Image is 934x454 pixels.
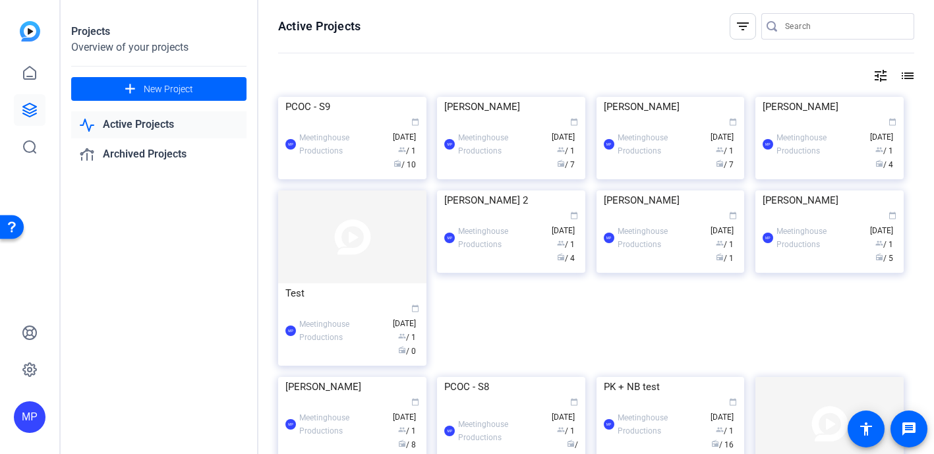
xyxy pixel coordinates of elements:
[299,318,386,344] div: Meetinghouse Productions
[557,254,575,263] span: / 4
[729,118,737,126] span: calendar_today
[444,377,578,397] div: PCOC - S8
[763,97,896,117] div: [PERSON_NAME]
[604,97,738,117] div: [PERSON_NAME]
[71,40,247,55] div: Overview of your projects
[618,131,705,157] div: Meetinghouse Productions
[557,240,575,249] span: / 1
[716,426,734,436] span: / 1
[735,18,751,34] mat-icon: filter_list
[763,139,773,150] div: MP
[398,347,416,356] span: / 0
[716,146,724,154] span: group
[444,97,578,117] div: [PERSON_NAME]
[763,233,773,243] div: MP
[394,159,401,167] span: radio
[557,160,575,169] span: / 7
[875,146,883,154] span: group
[604,419,614,430] div: MP
[285,419,296,430] div: MP
[285,97,419,117] div: PCOC - S9
[870,212,896,235] span: [DATE]
[889,212,896,219] span: calendar_today
[398,332,406,340] span: group
[393,399,419,422] span: [DATE]
[398,440,416,449] span: / 8
[122,81,138,98] mat-icon: add
[285,139,296,150] div: MP
[716,159,724,167] span: radio
[299,131,386,157] div: Meetinghouse Productions
[570,398,578,406] span: calendar_today
[570,212,578,219] span: calendar_today
[444,139,455,150] div: MP
[729,212,737,219] span: calendar_today
[552,399,578,422] span: [DATE]
[618,411,705,438] div: Meetinghouse Productions
[278,18,361,34] h1: Active Projects
[901,421,917,437] mat-icon: message
[71,77,247,101] button: New Project
[875,160,893,169] span: / 4
[398,440,406,447] span: radio
[398,146,416,156] span: / 1
[889,118,896,126] span: calendar_today
[716,240,734,249] span: / 1
[875,146,893,156] span: / 1
[875,253,883,261] span: radio
[398,333,416,342] span: / 1
[411,304,419,312] span: calendar_today
[557,146,565,154] span: group
[729,398,737,406] span: calendar_today
[458,225,545,251] div: Meetinghouse Productions
[763,190,896,210] div: [PERSON_NAME]
[398,146,406,154] span: group
[14,401,45,433] div: MP
[711,440,734,449] span: / 16
[711,440,719,447] span: radio
[898,68,914,84] mat-icon: list
[604,190,738,210] div: [PERSON_NAME]
[398,426,406,434] span: group
[618,225,705,251] div: Meetinghouse Productions
[716,160,734,169] span: / 7
[144,82,193,96] span: New Project
[557,159,565,167] span: radio
[444,426,455,436] div: MP
[858,421,874,437] mat-icon: accessibility
[552,212,578,235] span: [DATE]
[875,239,883,247] span: group
[557,239,565,247] span: group
[776,131,863,157] div: Meetinghouse Productions
[71,24,247,40] div: Projects
[458,131,545,157] div: Meetinghouse Productions
[716,239,724,247] span: group
[875,240,893,249] span: / 1
[716,146,734,156] span: / 1
[444,233,455,243] div: MP
[299,411,386,438] div: Meetinghouse Productions
[458,418,545,444] div: Meetinghouse Productions
[716,426,724,434] span: group
[394,160,416,169] span: / 10
[557,426,575,436] span: / 1
[398,426,416,436] span: / 1
[71,141,247,168] a: Archived Projects
[776,225,863,251] div: Meetinghouse Productions
[785,18,904,34] input: Search
[604,377,738,397] div: PK + NB test
[411,118,419,126] span: calendar_today
[873,68,889,84] mat-icon: tune
[285,283,419,303] div: Test
[875,159,883,167] span: radio
[570,118,578,126] span: calendar_today
[567,440,575,447] span: radio
[285,326,296,336] div: MP
[716,253,724,261] span: radio
[398,346,406,354] span: radio
[604,139,614,150] div: MP
[285,377,419,397] div: [PERSON_NAME]
[411,398,419,406] span: calendar_today
[604,233,614,243] div: MP
[711,399,737,422] span: [DATE]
